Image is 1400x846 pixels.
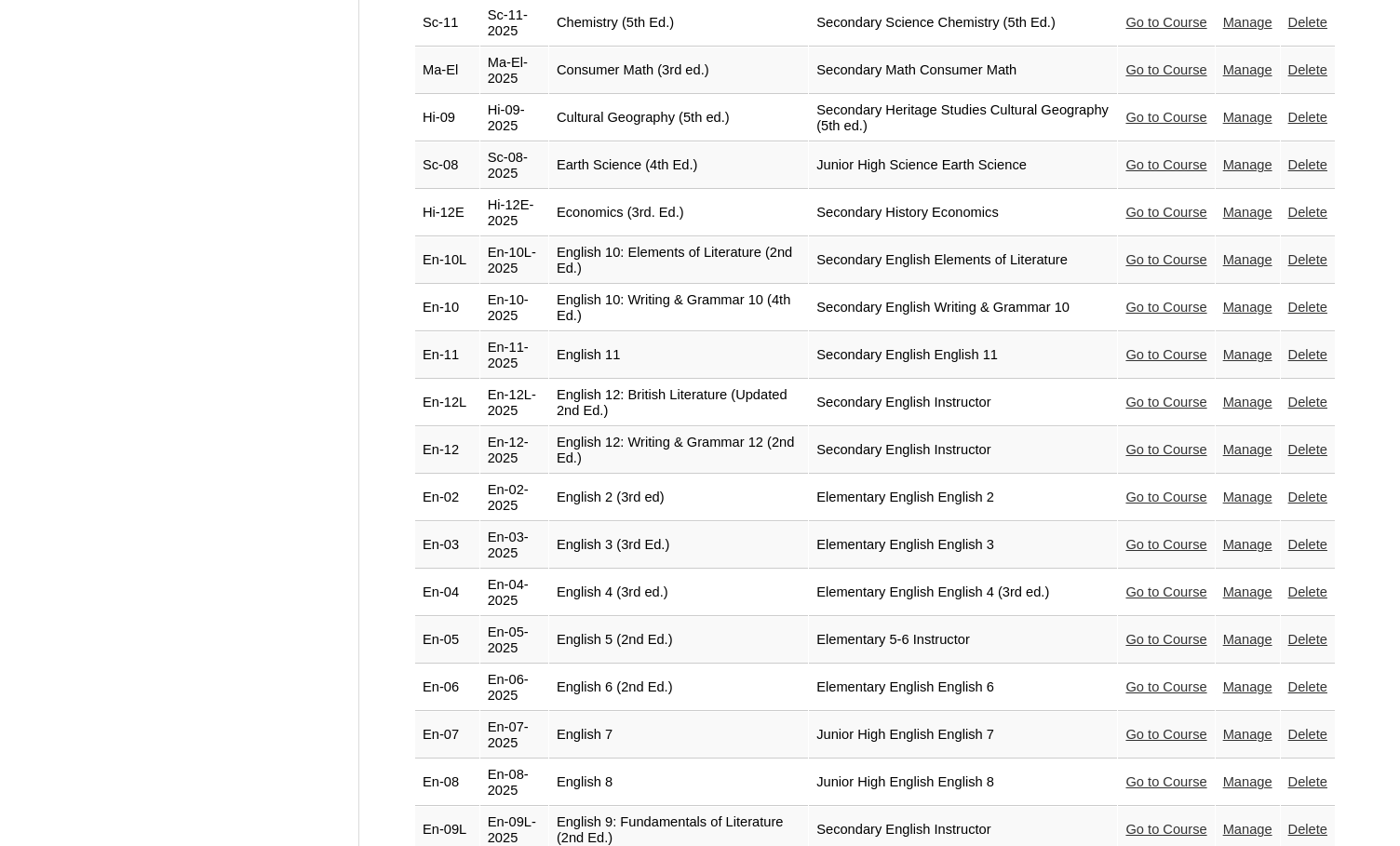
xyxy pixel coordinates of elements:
[809,665,1117,711] td: Elementary English English 6
[415,47,479,94] td: Ma-El
[480,142,548,189] td: Sc-08-2025
[809,142,1117,189] td: Junior High Science Earth Science
[1223,300,1272,315] a: Manage
[1223,537,1272,552] a: Manage
[1125,252,1206,267] a: Go to Course
[1288,62,1327,77] a: Delete
[1125,15,1206,30] a: Go to Course
[549,570,808,616] td: English 4 (3rd ed.)
[1125,62,1206,77] a: Go to Course
[480,380,548,426] td: En-12L-2025
[549,522,808,569] td: English 3 (3rd Ed.)
[1223,395,1272,410] a: Manage
[809,95,1117,141] td: Secondary Heritage Studies Cultural Geography (5th ed.)
[1223,15,1272,30] a: Manage
[1288,157,1327,172] a: Delete
[1288,347,1327,362] a: Delete
[480,285,548,331] td: En-10-2025
[415,237,479,284] td: En-10L
[809,570,1117,616] td: Elementary English English 4 (3rd ed.)
[809,285,1117,331] td: Secondary English Writing & Grammar 10
[1223,632,1272,647] a: Manage
[1288,632,1327,647] a: Delete
[1288,300,1327,315] a: Delete
[480,95,548,141] td: Hi-09-2025
[1223,727,1272,742] a: Manage
[549,142,808,189] td: Earth Science (4th Ed.)
[1125,727,1206,742] a: Go to Course
[549,285,808,331] td: English 10: Writing & Grammar 10 (4th Ed.)
[809,759,1117,806] td: Junior High English English 8
[1288,110,1327,125] a: Delete
[1223,110,1272,125] a: Manage
[1288,442,1327,457] a: Delete
[480,522,548,569] td: En-03-2025
[415,712,479,759] td: En-07
[480,332,548,379] td: En-11-2025
[1223,62,1272,77] a: Manage
[415,190,479,236] td: Hi-12E
[415,522,479,569] td: En-03
[1125,395,1206,410] a: Go to Course
[415,427,479,474] td: En-12
[1125,490,1206,504] a: Go to Course
[1223,679,1272,694] a: Manage
[1125,110,1206,125] a: Go to Course
[415,665,479,711] td: En-06
[809,475,1117,521] td: Elementary English English 2
[480,475,548,521] td: En-02-2025
[549,665,808,711] td: English 6 (2nd Ed.)
[415,95,479,141] td: Hi-09
[1125,774,1206,789] a: Go to Course
[1125,157,1206,172] a: Go to Course
[809,47,1117,94] td: Secondary Math Consumer Math
[415,617,479,664] td: En-05
[415,142,479,189] td: Sc-08
[809,380,1117,426] td: Secondary English Instructor
[415,332,479,379] td: En-11
[1288,822,1327,837] a: Delete
[1223,442,1272,457] a: Manage
[1223,774,1272,789] a: Manage
[809,522,1117,569] td: Elementary English English 3
[549,380,808,426] td: English 12: British Literature (Updated 2nd Ed.)
[1288,15,1327,30] a: Delete
[549,475,808,521] td: English 2 (3rd ed)
[480,190,548,236] td: Hi-12E-2025
[480,665,548,711] td: En-06-2025
[1223,490,1272,504] a: Manage
[1125,537,1206,552] a: Go to Course
[1223,205,1272,220] a: Manage
[1125,300,1206,315] a: Go to Course
[1125,205,1206,220] a: Go to Course
[415,380,479,426] td: En-12L
[1125,632,1206,647] a: Go to Course
[480,47,548,94] td: Ma-El-2025
[549,759,808,806] td: English 8
[549,190,808,236] td: Economics (3rd. Ed.)
[809,617,1117,664] td: Elementary 5-6 Instructor
[415,475,479,521] td: En-02
[1223,252,1272,267] a: Manage
[480,570,548,616] td: En-04-2025
[415,570,479,616] td: En-04
[809,190,1117,236] td: Secondary History Economics
[549,712,808,759] td: English 7
[1288,679,1327,694] a: Delete
[1223,157,1272,172] a: Manage
[809,237,1117,284] td: Secondary English Elements of Literature
[549,95,808,141] td: Cultural Geography (5th ed.)
[1288,395,1327,410] a: Delete
[1223,584,1272,599] a: Manage
[809,332,1117,379] td: Secondary English English 11
[1288,252,1327,267] a: Delete
[809,427,1117,474] td: Secondary English Instructor
[415,759,479,806] td: En-08
[480,759,548,806] td: En-08-2025
[809,712,1117,759] td: Junior High English English 7
[1288,490,1327,504] a: Delete
[549,427,808,474] td: English 12: Writing & Grammar 12 (2nd Ed.)
[1125,822,1206,837] a: Go to Course
[480,237,548,284] td: En-10L-2025
[1125,584,1206,599] a: Go to Course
